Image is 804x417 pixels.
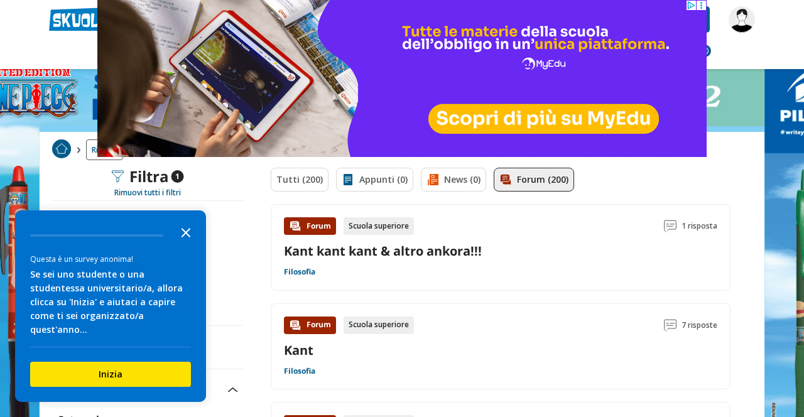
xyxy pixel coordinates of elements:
div: Forum [284,317,336,334]
div: Questa è un survey anonima! [30,253,191,265]
img: Commenti lettura [664,319,676,332]
button: Inizia [30,362,191,387]
img: Forum contenuto [289,319,301,332]
a: Filosofia [284,366,315,376]
div: Se sei uno studente o una studentessa universitario/a, allora clicca su 'Inizia' e aiutaci a capi... [30,268,191,337]
a: Tutti (200) [271,168,329,192]
div: Filtra [112,168,184,185]
a: Forum (200) [494,168,574,192]
img: Filtra filtri mobile [112,170,124,183]
a: Ricerca [86,139,123,160]
button: Close the survey [173,219,198,244]
a: Filosofia [284,267,315,277]
img: Apri e chiudi sezione [228,387,238,393]
img: Forum filtro contenuto attivo [499,173,512,186]
span: 1 risposta [682,217,717,235]
span: 7 risposte [682,317,717,334]
div: Scuola superiore [344,317,414,334]
div: Forum [284,217,336,235]
a: Home [52,139,71,160]
img: Home [52,139,71,158]
span: 1 [171,170,184,183]
div: Survey [15,210,206,402]
div: Scuola superiore [344,217,414,235]
img: Commenti lettura [664,220,676,232]
a: Kant [284,342,313,359]
a: Kant kant kant & altro ankora!!! [284,242,482,259]
div: Rimuovi tutti i filtri [52,188,243,198]
img: Forum contenuto [289,220,301,232]
img: martifuffi1 [729,6,755,33]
